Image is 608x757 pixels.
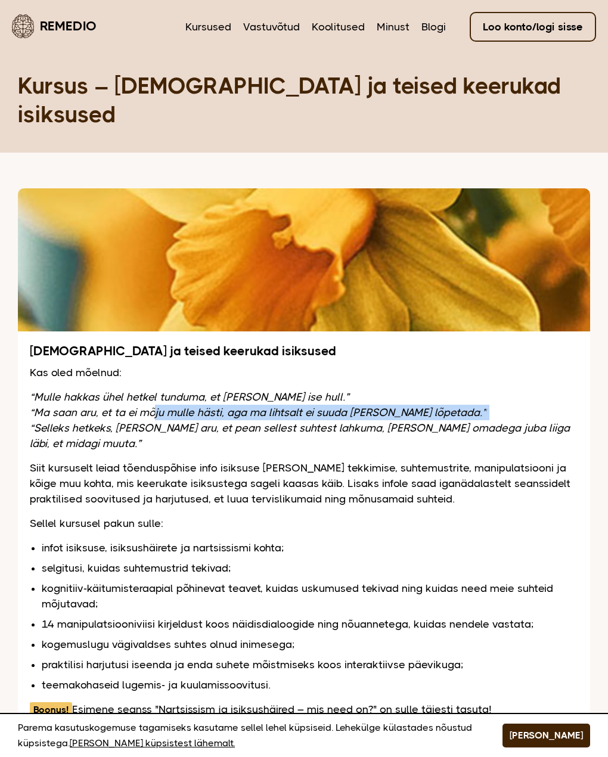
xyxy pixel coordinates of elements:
[502,724,590,747] button: [PERSON_NAME]
[42,637,578,652] li: kogemuslugu vägivaldses suhtes olnud inimesega;
[30,702,578,718] p: Esimene seanss "Nartsissism ja isiksushäired – mis need on?" on sulle täiesti tasuta!
[312,19,365,35] a: Koolitused
[42,560,578,576] li: selgitusi, kuidas suhtemustrid tekivad;
[185,19,231,35] a: Kursused
[30,460,578,507] p: Siit kursuselt leiad tõenduspõhise info isiksuse [PERSON_NAME] tekkimise, suhtemustrite, manipula...
[12,12,97,40] a: Remedio
[42,657,578,672] li: praktilisi harjutusi iseenda ja enda suhete mõistmiseks koos interaktiivse päevikuga;
[18,72,608,129] h1: Kursus – [DEMOGRAPHIC_DATA] ja teised keerukad isiksused
[30,516,578,531] p: Sellel kursusel pakun sulle:
[18,720,473,751] p: Parema kasutuskogemuse tagamiseks kasutame sellel lehel küpsiseid. Lehekülge külastades nõustud k...
[12,14,34,38] img: Remedio logo
[42,540,578,556] li: infot isiksuse, isiksushäirete ja nartsissismi kohta;
[243,19,300,35] a: Vastuvõtud
[30,343,578,359] h2: [DEMOGRAPHIC_DATA] ja teised keerukad isiksused
[42,581,578,612] li: kognitiiv-käitumisteraapial põhinevat teavet, kuidas uskumused tekivad ning kuidas need meie suht...
[470,12,596,42] a: Loo konto/logi sisse
[377,19,410,35] a: Minust
[42,616,578,632] li: 14 manipulatsiooniviisi kirjeldust koos näidisdialoogide ning nõuannetega, kuidas nendele vastata;
[70,736,235,751] a: [PERSON_NAME] küpsistest lähemalt.
[18,188,590,331] img: Nartsissid
[30,389,578,451] p: “Mulle hakkas ühel hetkel tunduma, et [PERSON_NAME] ise hull.” “Ma saan aru, et ta ei mõju mulle ...
[421,19,446,35] a: Blogi
[30,702,72,718] span: Boonus!
[42,677,578,693] li: teemakohaseid lugemis- ja kuulamissoovitusi.
[30,365,578,380] p: Kas oled mõelnud:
